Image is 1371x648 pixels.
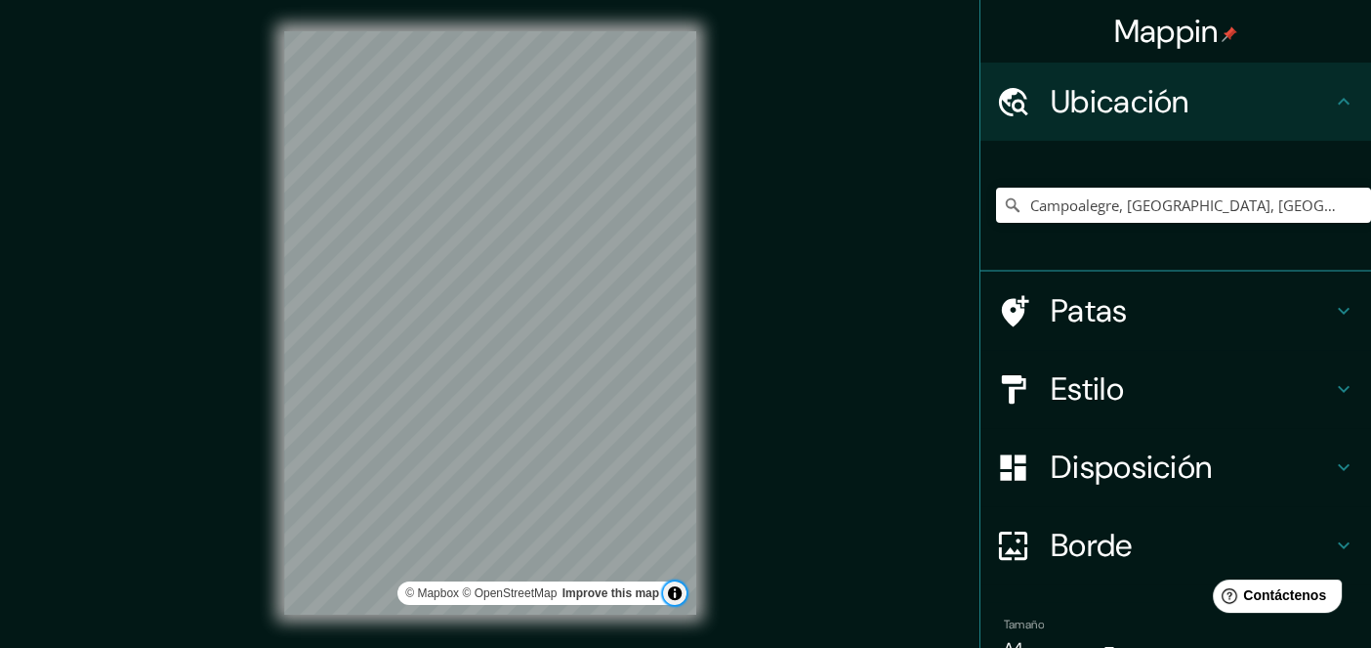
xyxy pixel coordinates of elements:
button: Activar o desactivar atribución [663,582,686,605]
a: OpenStreetMap [462,586,557,600]
div: Borde [980,506,1371,584]
a: Map feedback [562,586,659,600]
img: pin-icon.png [1222,26,1237,42]
div: Estilo [980,350,1371,428]
div: Ubicación [980,63,1371,141]
font: Mappin [1114,11,1219,52]
font: Disposición [1051,447,1212,488]
font: Tamaño [1004,617,1044,632]
font: Ubicación [1051,81,1189,122]
font: Borde [1051,525,1133,566]
div: Patas [980,272,1371,350]
iframe: Lanzador de widgets de ayuda [1197,572,1350,626]
a: Mapbox [405,586,459,600]
div: Disposición [980,428,1371,506]
font: Estilo [1051,368,1124,410]
canvas: Mapa [284,31,696,615]
font: Patas [1051,290,1128,331]
input: Elige tu ciudad o zona [996,188,1371,223]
